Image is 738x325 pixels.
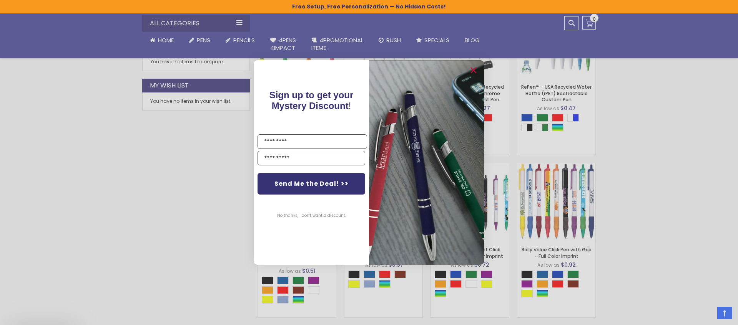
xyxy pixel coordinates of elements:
button: Send Me the Deal! >> [258,173,365,195]
button: No thanks, I don't want a discount. [273,206,350,225]
button: Close dialog [467,64,480,76]
img: pop-up-image [369,60,484,265]
span: ! [269,90,354,111]
span: Sign up to get your Mystery Discount [269,90,354,111]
